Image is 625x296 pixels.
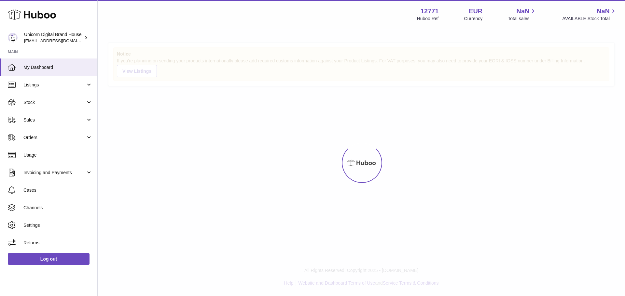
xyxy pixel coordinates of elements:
[23,222,92,228] span: Settings
[8,253,90,265] a: Log out
[24,32,83,44] div: Unicorn Digital Brand House
[464,16,483,22] div: Currency
[417,16,439,22] div: Huboo Ref
[23,99,86,106] span: Stock
[8,33,18,43] img: internalAdmin-12771@internal.huboo.com
[23,187,92,193] span: Cases
[508,16,537,22] span: Total sales
[23,64,92,71] span: My Dashboard
[23,152,92,158] span: Usage
[421,7,439,16] strong: 12771
[597,7,610,16] span: NaN
[562,7,617,22] a: NaN AVAILABLE Stock Total
[23,82,86,88] span: Listings
[516,7,529,16] span: NaN
[23,170,86,176] span: Invoicing and Payments
[24,38,96,43] span: [EMAIL_ADDRESS][DOMAIN_NAME]
[23,205,92,211] span: Channels
[508,7,537,22] a: NaN Total sales
[23,135,86,141] span: Orders
[562,16,617,22] span: AVAILABLE Stock Total
[23,240,92,246] span: Returns
[23,117,86,123] span: Sales
[469,7,482,16] strong: EUR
